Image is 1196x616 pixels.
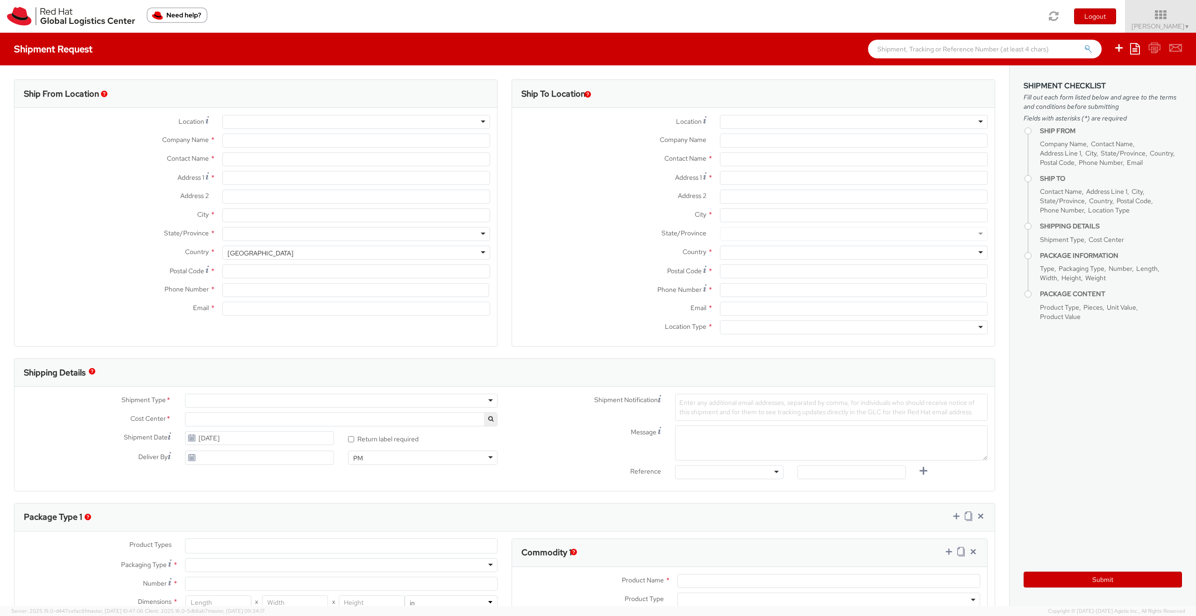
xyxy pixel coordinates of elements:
h4: Ship To [1040,175,1182,182]
span: Cost Center [1089,235,1124,244]
span: Address 2 [678,191,706,200]
span: Address Line 1 [1086,187,1127,196]
span: Number [143,579,167,588]
h4: Ship From [1040,127,1182,135]
span: Postal Code [170,267,204,275]
span: Contact Name [664,154,706,163]
input: Length [185,595,251,609]
span: Server: 2025.19.0-d447cefac8f [11,608,143,614]
span: Reference [630,467,661,475]
span: Email [193,304,209,312]
span: Shipment Type [1040,235,1084,244]
span: City [1085,149,1096,157]
span: Address Line 1 [1040,149,1081,157]
label: Return label required [348,433,420,444]
h4: Package Information [1040,252,1182,259]
span: Phone Number [1079,158,1123,167]
span: Packaging Type [121,560,167,569]
span: X [251,595,262,609]
span: X [328,595,339,609]
button: Submit [1024,572,1182,588]
span: City [695,210,706,219]
input: Shipment, Tracking or Reference Number (at least 4 chars) [868,40,1102,58]
span: Contact Name [1040,187,1082,196]
h3: Shipment Checklist [1024,82,1182,90]
span: Length [1136,264,1158,273]
span: Country [1089,197,1112,205]
span: Product Type [1040,303,1079,312]
button: Need help? [147,7,207,23]
span: Location [676,117,702,126]
span: Phone Number [164,285,209,293]
span: Company Name [660,135,706,144]
span: Postal Code [667,267,702,275]
span: Weight [1085,274,1106,282]
h4: Shipping Details [1040,223,1182,230]
span: Fill out each form listed below and agree to the terms and conditions before submitting [1024,92,1182,111]
span: Width [1040,274,1057,282]
span: ▼ [1184,23,1190,30]
span: Postal Code [1040,158,1075,167]
span: Company Name [162,135,209,144]
input: Return label required [348,436,354,442]
h4: Shipment Request [14,44,93,54]
span: Location Type [665,322,706,331]
span: master, [DATE] 09:34:17 [208,608,265,614]
span: Enter any additional email addresses, separated by comma, for individuals who should receive noti... [679,398,975,416]
span: State/Province [662,229,706,237]
h4: Package Content [1040,290,1182,297]
span: Fields with asterisks (*) are required [1024,113,1182,123]
span: Contact Name [1091,140,1133,148]
span: City [197,210,209,219]
span: Shipment Type [121,395,166,406]
button: Logout [1074,8,1116,24]
span: Number [1109,264,1132,273]
span: Company Name [1040,140,1087,148]
span: City [1132,187,1143,196]
span: Packaging Type [1059,264,1104,273]
span: Postal Code [1117,197,1151,205]
h3: Ship From Location [24,89,99,99]
h3: Ship To Location [521,89,585,99]
input: Height [339,595,405,609]
span: State/Province [164,229,209,237]
span: Product Name [622,576,664,584]
input: Width [262,595,328,609]
span: State/Province [1040,197,1085,205]
span: Cost Center [130,414,166,425]
span: Client: 2025.18.0-5db8ab7 [145,608,265,614]
span: Email [691,304,706,312]
h3: Package Type 1 [24,512,82,522]
span: [PERSON_NAME] [1132,22,1190,30]
span: Deliver By [138,452,168,462]
span: State/Province [1101,149,1146,157]
span: Address 1 [675,173,702,182]
span: master, [DATE] 10:47:06 [86,608,143,614]
span: Address 2 [180,191,209,200]
span: Shipment Date [124,432,168,442]
span: Pieces [1083,303,1103,312]
span: Country [1150,149,1173,157]
span: Phone Number [657,285,702,294]
span: Unit Value [1107,303,1136,312]
span: Location [178,117,204,126]
img: rh-logistics-00dfa346123c4ec078e1.svg [7,7,135,26]
span: Location Type [1088,206,1130,214]
span: Product Types [129,540,171,549]
span: Country [683,248,706,256]
span: Height [1061,274,1081,282]
span: Shipment Notification [594,395,658,405]
span: Product Value [1040,312,1081,321]
span: Country [185,248,209,256]
span: Product Type [625,595,664,603]
span: Address 1 [178,173,204,182]
span: Email [1127,158,1143,167]
div: PM [353,453,363,463]
span: Type [1040,264,1054,273]
span: Contact Name [167,154,209,163]
span: Copyright © [DATE]-[DATE] Agistix Inc., All Rights Reserved [1048,608,1185,615]
h3: Shipping Details [24,368,85,377]
span: Dimensions [138,597,171,606]
span: Phone Number [1040,206,1084,214]
span: Message [631,428,656,436]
